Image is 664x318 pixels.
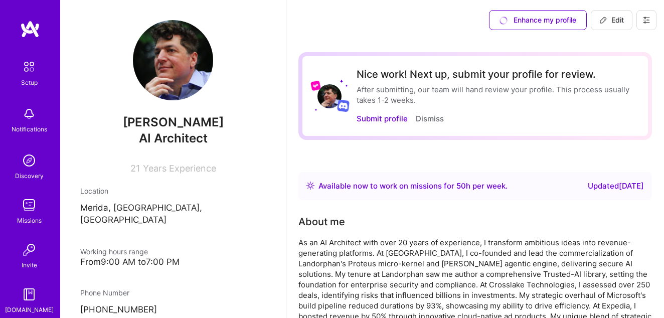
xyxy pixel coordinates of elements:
div: Nice work! Next up, submit your profile for review. [357,68,636,80]
span: [PERSON_NAME] [80,115,266,130]
div: [DOMAIN_NAME] [5,304,54,315]
div: Updated [DATE] [588,180,644,192]
div: Location [80,186,266,196]
span: Phone Number [80,288,129,297]
img: guide book [19,284,39,304]
img: setup [19,56,40,77]
img: discovery [19,150,39,171]
div: Invite [22,260,37,270]
button: Submit profile [357,113,408,124]
div: Notifications [12,124,47,134]
img: logo [20,20,40,38]
p: [PHONE_NUMBER] [80,304,266,316]
div: Missions [17,215,42,226]
p: Merida, [GEOGRAPHIC_DATA], [GEOGRAPHIC_DATA] [80,202,266,226]
div: Discovery [15,171,44,181]
div: Setup [21,77,38,88]
div: From 9:00 AM to 7:00 PM [80,257,266,267]
span: Working hours range [80,247,148,256]
img: Invite [19,240,39,260]
img: User Avatar [133,20,213,100]
span: Edit [599,15,624,25]
img: Lyft logo [310,80,321,91]
div: After submitting, our team will hand review your profile. This process usually takes 1-2 weeks. [357,84,636,105]
img: bell [19,104,39,124]
div: About me [298,214,345,229]
img: Availability [306,182,314,190]
button: Dismiss [416,113,444,124]
span: Years Experience [143,163,216,174]
button: Edit [591,10,632,30]
span: 21 [130,163,140,174]
span: 50 [456,181,466,191]
img: User Avatar [317,84,342,108]
span: AI Architect [139,131,208,145]
img: Discord logo [337,99,350,112]
div: Available now to work on missions for h per week . [318,180,508,192]
img: teamwork [19,195,39,215]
